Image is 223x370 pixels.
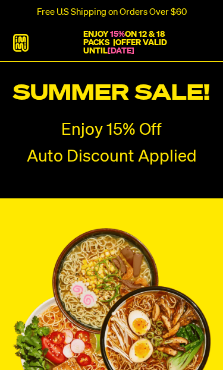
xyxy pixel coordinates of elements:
span: Auto Discount Applied [27,148,197,165]
span: 15% [110,30,125,39]
p: Enjoy 15% Off [61,120,162,141]
img: immi-logo.svg [12,34,30,52]
strong: ENJOY [83,30,108,39]
strong: [DATE] [108,47,134,55]
strong: OFFER VALID UNTIL [83,39,167,55]
p: ON 12 & 18 PACKS | [83,30,211,55]
p: Free U.S Shipping on Orders Over $60 [37,7,187,17]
